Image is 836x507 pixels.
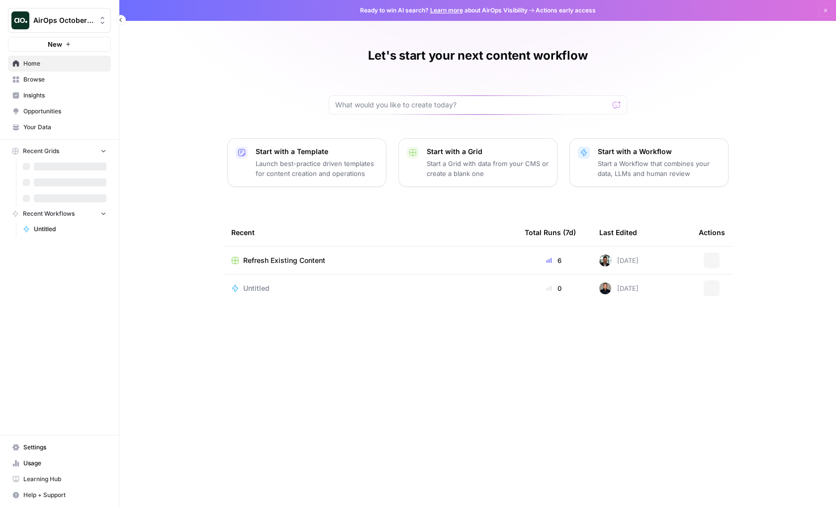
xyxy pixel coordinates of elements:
button: Workspace: AirOps October Cohort [8,8,111,33]
a: Untitled [231,283,509,293]
img: jl6e1c6pmwjpfksdsq3vvwb8wd37 [599,254,611,266]
div: [DATE] [599,282,639,294]
div: Total Runs (7d) [525,219,576,246]
p: Start with a Workflow [598,147,720,157]
a: Opportunities [8,103,111,119]
div: Actions [699,219,725,246]
a: Your Data [8,119,111,135]
span: Recent Grids [23,147,59,156]
a: Usage [8,455,111,471]
span: Browse [23,75,106,84]
a: Insights [8,87,111,103]
p: Start a Workflow that combines your data, LLMs and human review [598,159,720,178]
span: Refresh Existing Content [243,255,325,265]
span: Actions early access [536,6,596,15]
button: Recent Grids [8,144,111,159]
a: Learn more [430,6,463,14]
img: gakg5ozwg7i5ne5ujip7i34nl3nv [599,282,611,294]
div: Last Edited [599,219,637,246]
span: Untitled [243,283,270,293]
button: Recent Workflows [8,206,111,221]
span: Help + Support [23,491,106,500]
a: Learning Hub [8,471,111,487]
div: 6 [525,255,583,265]
a: Home [8,56,111,72]
div: 0 [525,283,583,293]
a: Browse [8,72,111,87]
span: Learning Hub [23,475,106,484]
button: Start with a GridStart a Grid with data from your CMS or create a blank one [398,138,557,187]
div: [DATE] [599,254,639,266]
p: Start with a Grid [427,147,549,157]
span: Opportunities [23,107,106,116]
span: New [48,39,62,49]
span: Ready to win AI search? about AirOps Visibility [360,6,528,15]
button: Start with a WorkflowStart a Workflow that combines your data, LLMs and human review [569,138,729,187]
span: Your Data [23,123,106,132]
p: Start with a Template [256,147,378,157]
span: Settings [23,443,106,452]
p: Launch best-practice driven templates for content creation and operations [256,159,378,178]
span: Untitled [34,225,106,234]
a: Settings [8,439,111,455]
a: Untitled [18,221,111,237]
span: Insights [23,91,106,100]
div: Recent [231,219,509,246]
p: Start a Grid with data from your CMS or create a blank one [427,159,549,178]
h1: Let's start your next content workflow [368,48,588,64]
img: AirOps October Cohort Logo [11,11,29,29]
span: Recent Workflows [23,209,75,218]
span: Home [23,59,106,68]
button: Help + Support [8,487,111,503]
button: New [8,37,111,52]
a: Refresh Existing Content [231,255,509,265]
span: AirOps October Cohort [33,15,93,25]
span: Usage [23,459,106,468]
input: What would you like to create today? [335,100,609,110]
button: Start with a TemplateLaunch best-practice driven templates for content creation and operations [227,138,386,187]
